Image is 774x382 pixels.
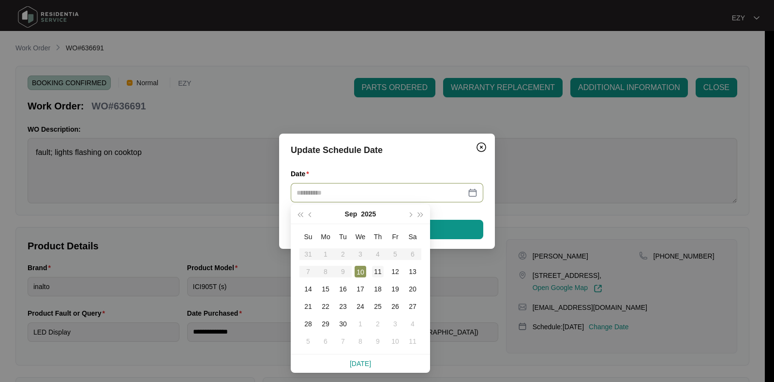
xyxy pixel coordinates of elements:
div: 11 [372,266,384,277]
td: 2025-10-02 [369,315,387,333]
td: 2025-10-06 [317,333,334,350]
td: 2025-09-20 [404,280,421,298]
div: Update Schedule Date [291,143,483,157]
td: 2025-09-17 [352,280,369,298]
td: 2025-09-26 [387,298,404,315]
td: 2025-09-15 [317,280,334,298]
div: 28 [302,318,314,330]
td: 2025-09-23 [334,298,352,315]
th: Th [369,228,387,245]
button: Sep [345,204,357,224]
td: 2025-09-21 [299,298,317,315]
div: 30 [337,318,349,330]
td: 2025-09-10 [352,263,369,280]
div: 4 [407,318,418,330]
div: 10 [389,336,401,347]
div: 1 [355,318,366,330]
div: 16 [337,283,349,295]
div: 7 [337,336,349,347]
div: 9 [372,336,384,347]
div: 26 [389,301,401,312]
td: 2025-10-04 [404,315,421,333]
td: 2025-09-29 [317,315,334,333]
div: 14 [302,283,314,295]
td: 2025-09-11 [369,263,387,280]
div: 20 [407,283,418,295]
div: 12 [389,266,401,277]
div: 17 [355,283,366,295]
div: 27 [407,301,418,312]
div: 22 [320,301,331,312]
td: 2025-10-07 [334,333,352,350]
div: 25 [372,301,384,312]
div: 29 [320,318,331,330]
td: 2025-10-11 [404,333,421,350]
td: 2025-09-24 [352,298,369,315]
th: Mo [317,228,334,245]
th: Tu [334,228,352,245]
td: 2025-09-16 [334,280,352,298]
div: 18 [372,283,384,295]
td: 2025-09-12 [387,263,404,280]
button: Close [474,139,489,155]
th: Sa [404,228,421,245]
div: 11 [407,336,418,347]
div: 5 [302,336,314,347]
div: 24 [355,301,366,312]
td: 2025-10-09 [369,333,387,350]
td: 2025-10-01 [352,315,369,333]
div: 21 [302,301,314,312]
td: 2025-09-13 [404,263,421,280]
div: 8 [355,336,366,347]
div: 13 [407,266,418,277]
div: 10 [355,266,366,277]
div: 3 [389,318,401,330]
input: Date [297,187,466,198]
div: 15 [320,283,331,295]
td: 2025-09-27 [404,298,421,315]
td: 2025-09-19 [387,280,404,298]
a: [DATE] [350,360,371,367]
td: 2025-10-10 [387,333,404,350]
td: 2025-10-05 [299,333,317,350]
div: 6 [320,336,331,347]
button: 2025 [361,204,376,224]
th: Fr [387,228,404,245]
td: 2025-09-14 [299,280,317,298]
th: We [352,228,369,245]
label: Date [291,169,313,179]
td: 2025-09-22 [317,298,334,315]
th: Su [299,228,317,245]
td: 2025-10-08 [352,333,369,350]
div: 19 [389,283,401,295]
td: 2025-09-28 [299,315,317,333]
td: 2025-09-18 [369,280,387,298]
div: 23 [337,301,349,312]
div: 2 [372,318,384,330]
td: 2025-09-30 [334,315,352,333]
img: closeCircle [476,141,487,153]
td: 2025-09-25 [369,298,387,315]
td: 2025-10-03 [387,315,404,333]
